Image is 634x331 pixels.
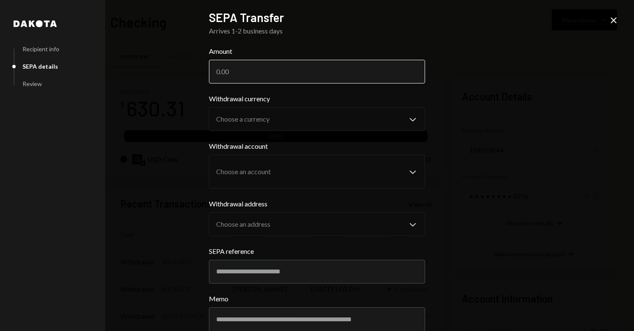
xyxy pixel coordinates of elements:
[209,46,425,56] label: Amount
[209,60,425,83] input: 0.00
[22,45,59,53] div: Recipient info
[209,246,425,256] label: SEPA reference
[22,63,58,70] div: SEPA details
[22,80,42,87] div: Review
[209,107,425,131] button: Withdrawal currency
[209,26,425,36] div: Arrives 1-2 business days
[209,155,425,189] button: Withdrawal account
[209,141,425,151] label: Withdrawal account
[209,94,425,104] label: Withdrawal currency
[209,199,425,209] label: Withdrawal address
[209,294,425,304] label: Memo
[209,9,425,26] h2: SEPA Transfer
[209,212,425,236] button: Withdrawal address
